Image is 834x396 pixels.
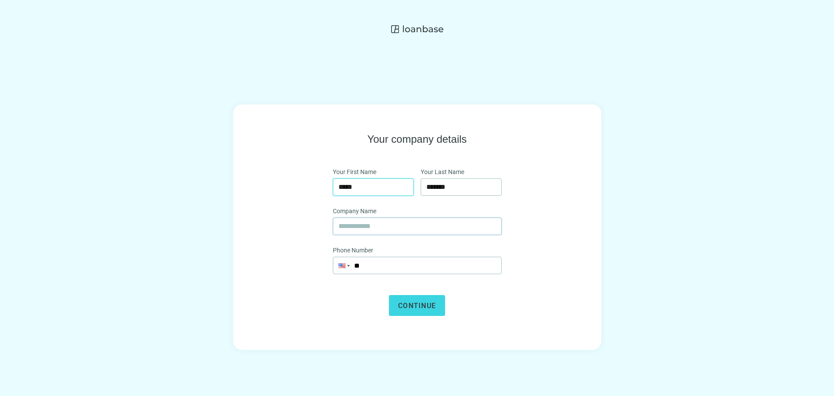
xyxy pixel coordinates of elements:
[398,302,436,310] span: Continue
[389,295,445,316] button: Continue
[333,245,373,255] span: Phone Number
[333,206,376,216] span: Company Name
[421,167,464,177] span: Your Last Name
[367,132,467,146] h1: Your company details
[333,257,350,274] div: United States: + 1
[333,167,376,177] span: Your First Name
